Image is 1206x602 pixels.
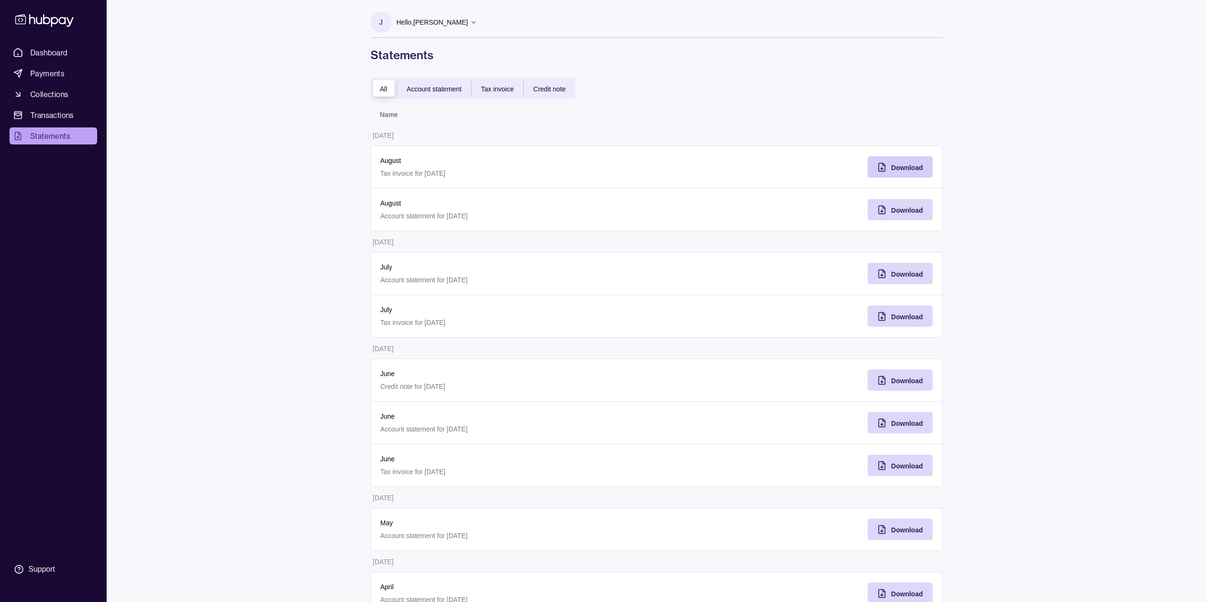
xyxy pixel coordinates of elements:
[891,590,923,598] span: Download
[891,207,923,214] span: Download
[373,345,394,352] p: [DATE]
[868,369,933,391] button: Download
[373,132,394,139] p: [DATE]
[868,412,933,433] button: Download
[9,86,97,103] a: Collections
[381,454,647,464] p: June
[373,238,394,246] p: [DATE]
[373,494,394,502] p: [DATE]
[481,85,514,93] span: Tax invoice
[381,424,647,434] p: Account statement for [DATE]
[868,519,933,540] button: Download
[381,530,647,541] p: Account statement for [DATE]
[381,155,647,166] p: August
[381,317,647,328] p: Tax invoice for [DATE]
[9,44,97,61] a: Dashboard
[9,107,97,124] a: Transactions
[381,198,647,208] p: August
[891,313,923,321] span: Download
[30,68,64,79] span: Payments
[891,420,923,427] span: Download
[381,518,647,528] p: May
[371,78,575,99] div: documentTypes
[381,381,647,392] p: Credit note for [DATE]
[381,368,647,379] p: June
[891,526,923,534] span: Download
[30,89,68,100] span: Collections
[381,411,647,422] p: June
[407,85,462,93] span: Account statement
[868,156,933,178] button: Download
[373,558,394,566] p: [DATE]
[381,467,647,477] p: Tax invoice for [DATE]
[868,199,933,220] button: Download
[381,275,647,285] p: Account statement for [DATE]
[868,263,933,284] button: Download
[9,559,97,579] a: Support
[30,47,68,58] span: Dashboard
[868,305,933,327] button: Download
[381,168,647,179] p: Tax invoice for [DATE]
[380,111,398,118] p: Name
[891,377,923,385] span: Download
[380,17,383,27] p: J
[381,582,647,592] p: April
[868,455,933,476] button: Download
[9,65,97,82] a: Payments
[891,462,923,470] span: Download
[9,127,97,144] a: Statements
[381,211,647,221] p: Account statement for [DATE]
[891,164,923,171] span: Download
[30,109,74,121] span: Transactions
[397,17,468,27] p: Hello, [PERSON_NAME]
[381,305,647,315] p: July
[28,564,55,575] div: Support
[381,262,647,272] p: July
[371,47,943,63] h1: Statements
[380,85,388,93] span: All
[533,85,565,93] span: Credit note
[891,270,923,278] span: Download
[30,130,70,142] span: Statements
